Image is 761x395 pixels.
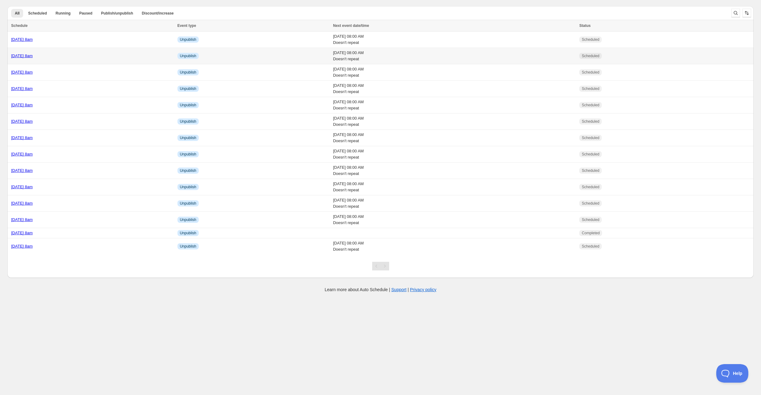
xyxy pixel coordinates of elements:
a: [DATE] 8am [11,244,33,248]
td: [DATE] 08:00 AM Doesn't repeat [331,97,577,113]
a: [DATE] 8am [11,185,33,189]
span: Unpublish [180,231,196,236]
td: [DATE] 08:00 AM Doesn't repeat [331,163,577,179]
span: Unpublish [180,244,196,249]
td: [DATE] 08:00 AM Doesn't repeat [331,48,577,64]
span: Paused [79,11,93,16]
span: Completed [582,231,600,236]
a: Privacy policy [410,287,437,292]
a: [DATE] 8am [11,70,33,74]
span: Scheduled [582,201,599,206]
span: Unpublish [180,53,196,58]
span: Running [56,11,71,16]
a: [DATE] 8am [11,86,33,91]
span: Unpublish [180,201,196,206]
span: Scheduled [28,11,47,16]
span: Publish/unpublish [101,11,133,16]
button: Search and filter results [731,9,740,17]
a: [DATE] 8am [11,152,33,156]
span: Unpublish [180,152,196,157]
iframe: Toggle Customer Support [716,364,749,383]
button: Sort the results [742,9,751,17]
a: [DATE] 8am [11,231,33,235]
span: Unpublish [180,86,196,91]
span: Discount/increase [142,11,173,16]
a: [DATE] 8am [11,135,33,140]
a: [DATE] 8am [11,217,33,222]
a: [DATE] 8am [11,37,33,42]
td: [DATE] 08:00 AM Doesn't repeat [331,64,577,81]
span: Unpublish [180,168,196,173]
span: Unpublish [180,185,196,189]
span: Scheduled [582,86,599,91]
span: Scheduled [582,135,599,140]
span: Unpublish [180,70,196,75]
nav: Pagination [372,262,389,270]
td: [DATE] 08:00 AM Doesn't repeat [331,113,577,130]
span: Unpublish [180,103,196,108]
span: Scheduled [582,119,599,124]
td: [DATE] 08:00 AM Doesn't repeat [331,130,577,146]
span: Scheduled [582,37,599,42]
span: Scheduled [582,185,599,189]
a: [DATE] 8am [11,119,33,124]
span: Unpublish [180,217,196,222]
span: Event type [177,23,196,28]
td: [DATE] 08:00 AM Doesn't repeat [331,212,577,228]
span: Scheduled [582,217,599,222]
span: Unpublish [180,37,196,42]
td: [DATE] 08:00 AM Doesn't repeat [331,195,577,212]
span: Unpublish [180,119,196,124]
a: Support [391,287,406,292]
span: Status [579,23,591,28]
a: [DATE] 8am [11,168,33,173]
span: Scheduled [582,103,599,108]
td: [DATE] 08:00 AM Doesn't repeat [331,146,577,163]
span: Scheduled [582,53,599,58]
span: Schedule [11,23,27,28]
span: Unpublish [180,135,196,140]
span: Next event date/time [333,23,369,28]
td: [DATE] 08:00 AM Doesn't repeat [331,238,577,255]
span: Scheduled [582,152,599,157]
span: All [15,11,19,16]
td: [DATE] 08:00 AM Doesn't repeat [331,81,577,97]
td: [DATE] 08:00 AM Doesn't repeat [331,179,577,195]
a: [DATE] 8am [11,103,33,107]
td: [DATE] 08:00 AM Doesn't repeat [331,32,577,48]
p: Learn more about Auto Schedule | | [325,287,436,293]
a: [DATE] 8am [11,201,33,206]
span: Scheduled [582,70,599,75]
span: Scheduled [582,168,599,173]
span: Scheduled [582,244,599,249]
a: [DATE] 8am [11,53,33,58]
